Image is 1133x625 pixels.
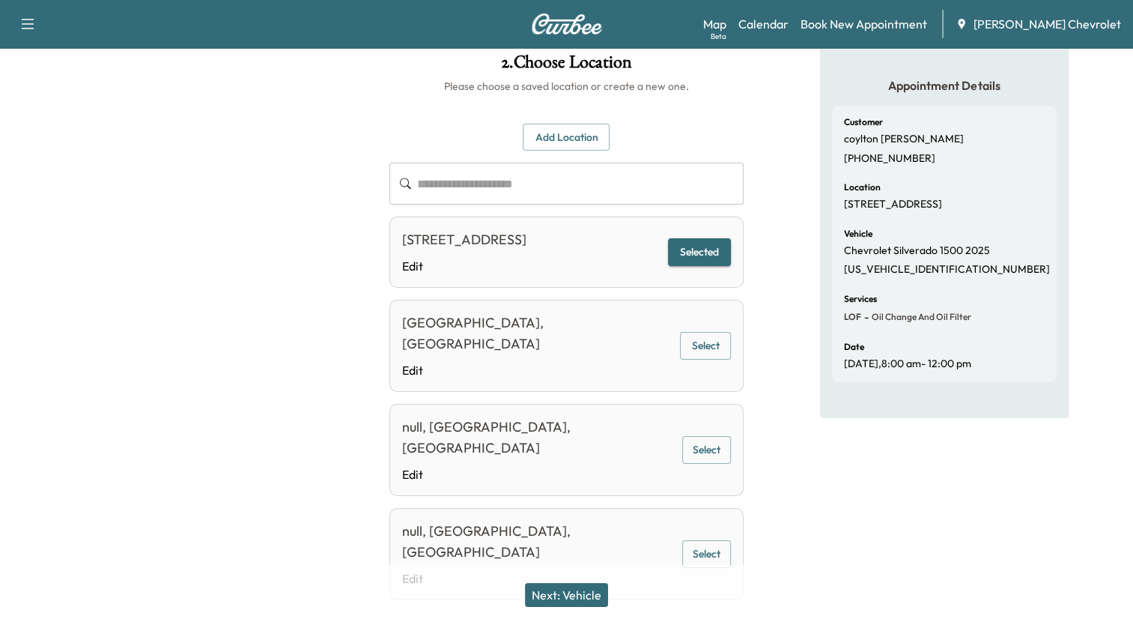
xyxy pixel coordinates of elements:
button: Selected [668,238,731,266]
h6: Date [844,342,864,351]
span: LOF [844,311,861,323]
a: Edit [402,465,675,483]
a: Edit [402,257,526,275]
div: [GEOGRAPHIC_DATA], [GEOGRAPHIC_DATA] [402,312,672,354]
span: - [861,310,869,324]
button: Select [680,332,730,360]
h5: Appointment Details [832,77,1057,94]
a: Calendar [738,15,789,33]
p: [US_VEHICLE_IDENTIFICATION_NUMBER] [844,263,1050,277]
p: [DATE] , 8:00 am - 12:00 pm [844,357,971,371]
span: Oil Change and Oil Filter [869,311,971,323]
h1: 2 . Choose Location [389,53,743,79]
h6: Services [844,295,877,304]
div: Beta [711,31,726,42]
p: [PHONE_NUMBER] [844,152,935,166]
p: [STREET_ADDRESS] [844,198,942,211]
div: [STREET_ADDRESS] [402,229,526,250]
button: Next: Vehicle [525,583,608,607]
span: [PERSON_NAME] Chevrolet [973,15,1121,33]
h6: Vehicle [844,229,872,238]
button: Select [682,436,731,464]
a: Edit [402,361,672,379]
div: null, [GEOGRAPHIC_DATA], [GEOGRAPHIC_DATA] [402,521,675,563]
button: Add Location [523,124,610,151]
button: Select [682,540,731,568]
h6: Location [844,183,881,192]
h6: Please choose a saved location or create a new one. [389,79,743,94]
a: MapBeta [703,15,726,33]
div: null, [GEOGRAPHIC_DATA], [GEOGRAPHIC_DATA] [402,417,675,459]
p: Chevrolet Silverado 1500 2025 [844,244,990,258]
h6: Customer [844,118,883,127]
img: Curbee Logo [531,13,603,34]
a: Book New Appointment [801,15,927,33]
p: coylton [PERSON_NAME] [844,133,964,146]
